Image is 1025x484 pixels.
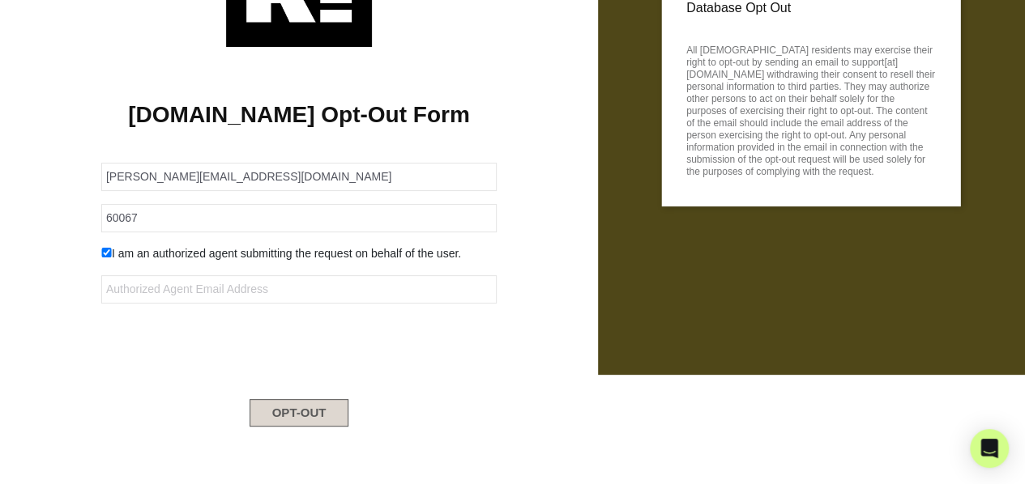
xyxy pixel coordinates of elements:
iframe: reCAPTCHA [176,316,422,380]
button: OPT-OUT [250,399,349,427]
p: All [DEMOGRAPHIC_DATA] residents may exercise their right to opt-out by sending an email to suppo... [686,40,937,178]
input: Zipcode [101,204,497,232]
div: I am an authorized agent submitting the request on behalf of the user. [89,245,509,262]
h1: [DOMAIN_NAME] Opt-Out Form [24,101,574,129]
input: Email Address [101,163,497,191]
div: Open Intercom Messenger [970,429,1009,468]
input: Authorized Agent Email Address [101,275,497,304]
